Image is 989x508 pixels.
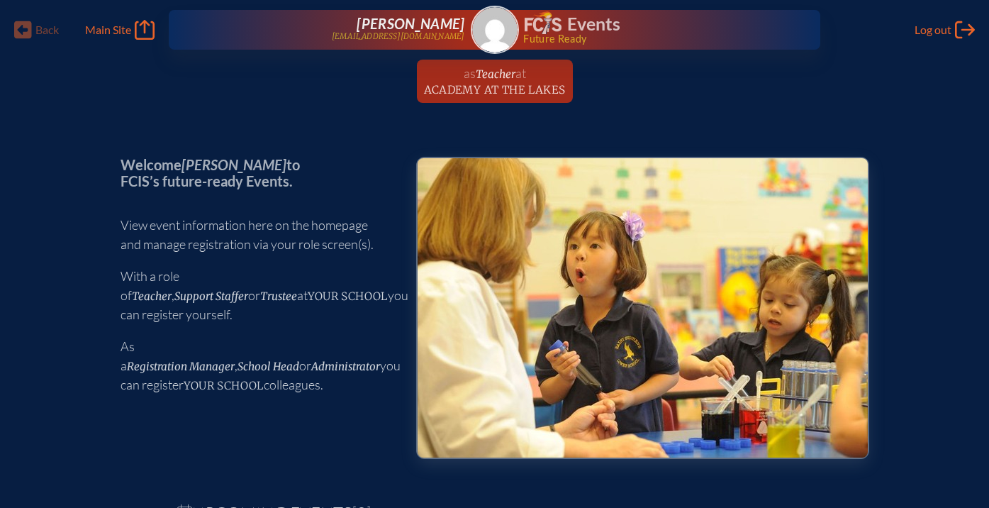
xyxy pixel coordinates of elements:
[472,7,518,53] img: Gravatar
[121,267,393,324] p: With a role of , or at you can register yourself.
[121,216,393,254] p: View event information here on the homepage and manage registration via your role screen(s).
[476,67,515,81] span: Teacher
[85,20,155,40] a: Main Site
[181,156,286,173] span: [PERSON_NAME]
[471,6,519,54] a: Gravatar
[121,337,393,394] p: As a , or you can register colleagues.
[424,83,566,96] span: Academy at the Lakes
[238,360,299,373] span: School Head
[915,23,951,37] span: Log out
[308,289,388,303] span: your school
[311,360,380,373] span: Administrator
[132,289,172,303] span: Teacher
[121,157,393,189] p: Welcome to FCIS’s future-ready Events.
[525,11,775,44] div: FCIS Events — Future ready
[418,60,571,103] a: asTeacheratAcademy at the Lakes
[127,360,235,373] span: Registration Manager
[418,158,868,458] img: Events
[174,289,248,303] span: Support Staffer
[184,379,264,392] span: your school
[464,65,476,81] span: as
[85,23,131,37] span: Main Site
[214,16,464,44] a: [PERSON_NAME][EMAIL_ADDRESS][DOMAIN_NAME]
[260,289,297,303] span: Trustee
[523,34,774,44] span: Future Ready
[332,32,465,41] p: [EMAIL_ADDRESS][DOMAIN_NAME]
[515,65,526,81] span: at
[357,15,464,32] span: [PERSON_NAME]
